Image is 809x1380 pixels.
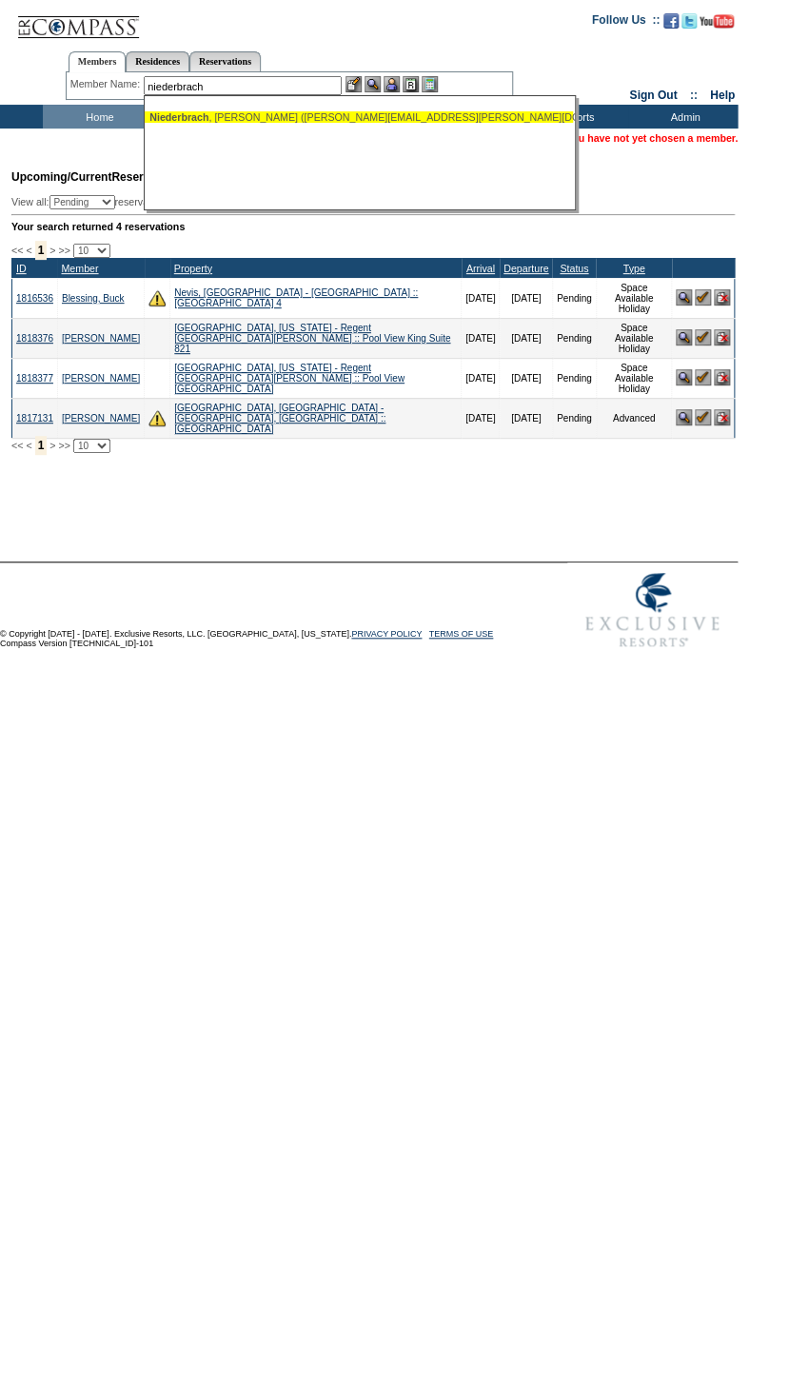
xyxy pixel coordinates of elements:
img: Cancel Reservation [714,289,730,306]
img: There are insufficient days and/or tokens to cover this reservation [148,289,166,306]
a: Member [61,263,98,274]
span: Upcoming/Current [11,170,111,184]
td: [DATE] [462,398,500,438]
img: Become our fan on Facebook [663,13,679,29]
td: Pending [552,398,596,438]
a: 1818377 [16,373,53,384]
img: Subscribe to our YouTube Channel [700,14,734,29]
a: 1818376 [16,333,53,344]
a: Members [69,51,127,72]
img: Confirm Reservation [695,369,711,385]
span: > [49,245,55,256]
a: Subscribe to our YouTube Channel [700,19,734,30]
td: Pending [552,278,596,318]
td: [DATE] [462,318,500,358]
div: View all: reservations owned by: [11,195,483,209]
a: Help [710,89,735,102]
span: << [11,245,23,256]
img: Cancel Reservation [714,329,730,345]
a: [GEOGRAPHIC_DATA], [US_STATE] - Regent [GEOGRAPHIC_DATA][PERSON_NAME] :: Pool View [GEOGRAPHIC_DATA] [174,363,404,394]
a: ID [16,263,27,274]
a: Residences [126,51,189,71]
span: You have not yet chosen a member. [566,132,738,144]
a: Departure [503,263,548,274]
img: View Reservation [676,289,692,306]
a: Follow us on Twitter [681,19,697,30]
td: [DATE] [500,358,552,398]
img: Confirm Reservation [695,329,711,345]
td: [DATE] [500,318,552,358]
a: [PERSON_NAME] [62,333,140,344]
a: PRIVACY POLICY [351,629,422,639]
a: Blessing, Buck [62,293,125,304]
a: 1817131 [16,413,53,424]
img: View Reservation [676,369,692,385]
div: Your search returned 4 reservations [11,221,735,232]
span: 1 [35,436,48,455]
td: Space Available Holiday [596,278,672,318]
span: >> [58,245,69,256]
a: [GEOGRAPHIC_DATA], [GEOGRAPHIC_DATA] - [GEOGRAPHIC_DATA], [GEOGRAPHIC_DATA] :: [GEOGRAPHIC_DATA] [174,403,385,434]
img: Impersonate [384,76,400,92]
a: [PERSON_NAME] [62,413,140,424]
span: :: [690,89,698,102]
span: Niederbrach [149,111,208,123]
td: Admin [628,105,738,128]
td: [DATE] [500,398,552,438]
div: , [PERSON_NAME] ([PERSON_NAME][EMAIL_ADDRESS][PERSON_NAME][DOMAIN_NAME]) [149,111,568,123]
img: Reservations [403,76,419,92]
td: Pending [552,358,596,398]
a: [PERSON_NAME] [62,373,140,384]
a: Reservations [189,51,261,71]
img: Follow us on Twitter [681,13,697,29]
span: 1 [35,241,48,260]
a: TERMS OF USE [429,629,494,639]
a: Sign Out [629,89,677,102]
a: 1816536 [16,293,53,304]
td: [DATE] [462,358,500,398]
img: Cancel Reservation [714,369,730,385]
span: < [26,440,31,451]
td: Space Available Holiday [596,318,672,358]
span: << [11,440,23,451]
span: > [49,440,55,451]
a: Nevis, [GEOGRAPHIC_DATA] - [GEOGRAPHIC_DATA] :: [GEOGRAPHIC_DATA] 4 [174,287,418,308]
td: Space Available Holiday [596,358,672,398]
span: < [26,245,31,256]
img: View [365,76,381,92]
td: [DATE] [500,278,552,318]
img: Exclusive Resorts [567,562,738,658]
td: Home [43,105,152,128]
td: Pending [552,318,596,358]
a: Type [622,263,644,274]
img: b_edit.gif [345,76,362,92]
span: Reservations [11,170,184,184]
span: >> [58,440,69,451]
a: Status [560,263,588,274]
img: Confirm Reservation [695,289,711,306]
a: [GEOGRAPHIC_DATA], [US_STATE] - Regent [GEOGRAPHIC_DATA][PERSON_NAME] :: Pool View King Suite 821 [174,323,450,354]
img: There are insufficient days and/or tokens to cover this reservation [148,409,166,426]
td: Follow Us :: [592,11,660,34]
img: Cancel Reservation [714,409,730,425]
img: View Reservation [676,329,692,345]
img: b_calculator.gif [422,76,438,92]
div: Member Name: [70,76,144,92]
a: Property [174,263,212,274]
a: Arrival [466,263,495,274]
td: [DATE] [462,278,500,318]
a: Become our fan on Facebook [663,19,679,30]
img: Confirm Reservation [695,409,711,425]
img: View Reservation [676,409,692,425]
td: Advanced [596,398,672,438]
